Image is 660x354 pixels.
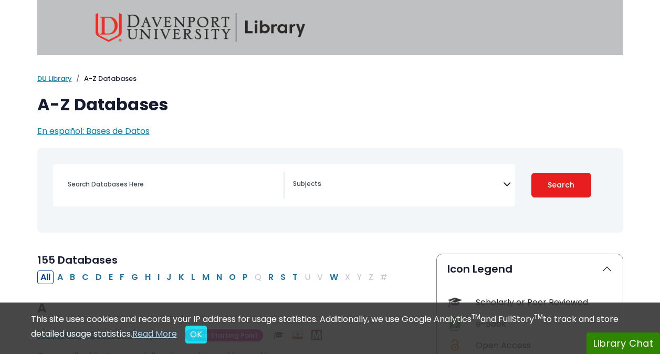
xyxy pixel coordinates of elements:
[37,270,392,283] div: Alpha-list to filter by first letter of database name
[265,270,277,284] button: Filter Results R
[293,181,503,189] textarea: Search
[37,125,150,137] a: En español: Bases de Datos
[142,270,154,284] button: Filter Results H
[54,270,66,284] button: Filter Results A
[531,173,591,197] button: Submit for Search Results
[327,270,341,284] button: Filter Results W
[188,270,198,284] button: Filter Results L
[117,270,128,284] button: Filter Results F
[154,270,163,284] button: Filter Results I
[472,312,480,321] sup: TM
[586,332,660,354] button: Library Chat
[132,328,177,340] a: Read More
[175,270,187,284] button: Filter Results K
[128,270,141,284] button: Filter Results G
[476,296,612,309] div: Scholarly or Peer Reviewed
[239,270,251,284] button: Filter Results P
[31,313,630,343] div: This site uses cookies and records your IP address for usage statistics. Additionally, we use Goo...
[163,270,175,284] button: Filter Results J
[79,270,92,284] button: Filter Results C
[437,254,623,284] button: Icon Legend
[92,270,105,284] button: Filter Results D
[199,270,213,284] button: Filter Results M
[72,74,137,84] li: A-Z Databases
[37,74,72,84] a: DU Library
[289,270,301,284] button: Filter Results T
[37,148,623,233] nav: Search filters
[37,74,623,84] nav: breadcrumb
[448,295,462,309] img: Icon Scholarly or Peer Reviewed
[37,253,118,267] span: 155 Databases
[185,326,207,343] button: Close
[37,270,54,284] button: All
[61,176,284,192] input: Search database by title or keyword
[277,270,289,284] button: Filter Results S
[226,270,239,284] button: Filter Results O
[534,312,543,321] sup: TM
[37,95,623,114] h1: A-Z Databases
[213,270,225,284] button: Filter Results N
[37,301,424,317] h3: A
[106,270,116,284] button: Filter Results E
[96,13,306,42] img: Davenport University Library
[67,270,78,284] button: Filter Results B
